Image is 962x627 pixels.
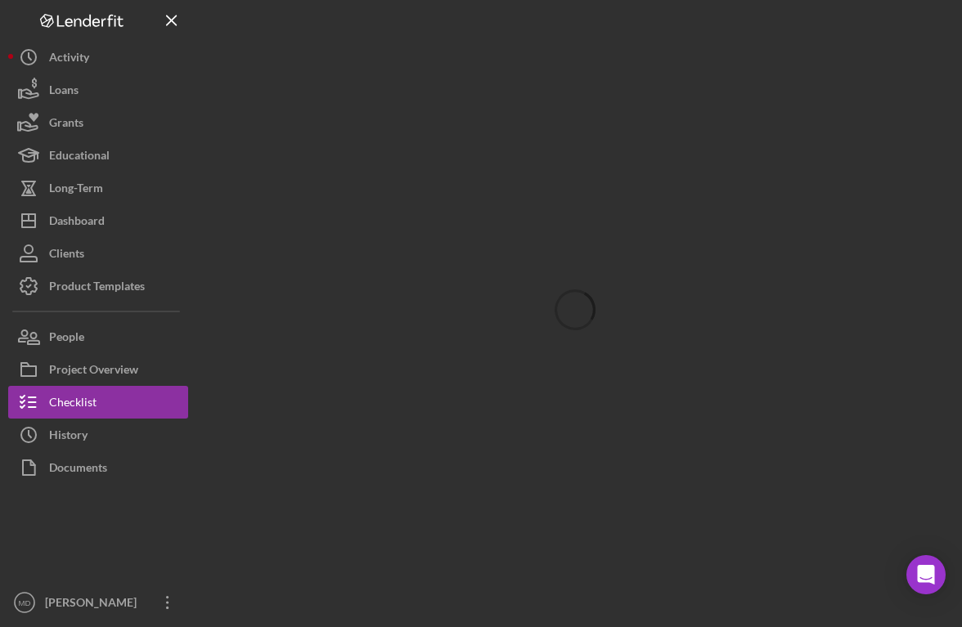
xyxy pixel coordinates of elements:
button: Project Overview [8,353,188,386]
div: Activity [49,41,89,78]
button: MD[PERSON_NAME] [8,586,188,619]
div: Project Overview [49,353,138,390]
div: Product Templates [49,270,145,307]
div: Grants [49,106,83,143]
button: Grants [8,106,188,139]
div: People [49,320,84,357]
div: History [49,419,88,455]
button: Product Templates [8,270,188,302]
button: Checklist [8,386,188,419]
div: Loans [49,74,79,110]
button: Activity [8,41,188,74]
button: Documents [8,451,188,484]
div: [PERSON_NAME] [41,586,147,623]
div: Educational [49,139,110,176]
div: Long-Term [49,172,103,208]
div: Open Intercom Messenger [906,555,946,594]
button: Loans [8,74,188,106]
button: Educational [8,139,188,172]
button: Long-Term [8,172,188,204]
div: Documents [49,451,107,488]
div: Clients [49,237,84,274]
text: MD [19,598,31,607]
button: Clients [8,237,188,270]
div: Checklist [49,386,97,423]
button: People [8,320,188,353]
button: Dashboard [8,204,188,237]
div: Dashboard [49,204,105,241]
button: History [8,419,188,451]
